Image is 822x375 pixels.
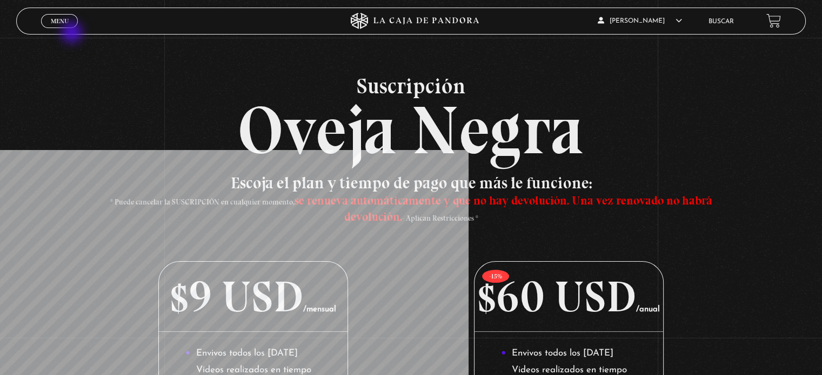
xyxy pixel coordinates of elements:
[95,175,726,223] h3: Escoja el plan y tiempo de pago que más le funcione:
[16,75,805,97] span: Suscripción
[110,197,712,223] span: * Puede cancelar la SUSCRIPCIÓN en cualquier momento, - Aplican Restricciones *
[47,27,72,35] span: Cerrar
[51,18,69,24] span: Menu
[475,262,663,332] p: $60 USD
[159,262,347,332] p: $9 USD
[294,193,712,224] span: se renueva automáticamente y que no hay devolución. Una vez renovado no habrá devolución.
[766,13,781,28] a: View your shopping cart
[303,305,336,313] span: /mensual
[636,305,660,313] span: /anual
[598,18,682,24] span: [PERSON_NAME]
[16,75,805,164] h2: Oveja Negra
[709,18,734,25] a: Buscar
